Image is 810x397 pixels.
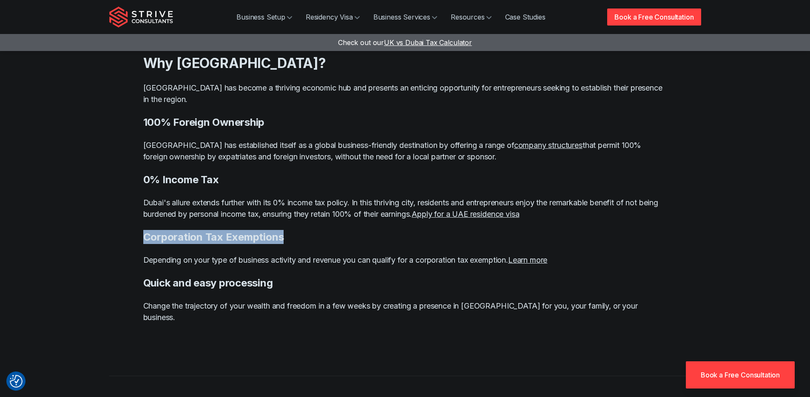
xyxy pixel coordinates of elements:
p: [GEOGRAPHIC_DATA] has become a thriving economic hub and presents an enticing opportunity for ent... [143,82,667,105]
a: Resources [444,9,498,26]
p: Depending on your type of business activity and revenue you can qualify for a corporation tax exe... [143,254,667,266]
button: Consent Preferences [10,375,23,388]
a: Residency Visa [299,9,367,26]
h4: Corporation Tax Exemptions [143,230,667,244]
img: Revisit consent button [10,375,23,388]
a: Business Setup [230,9,299,26]
a: Learn more [508,255,547,264]
a: Book a Free Consultation [686,361,795,388]
a: Business Services [367,9,444,26]
h4: 0% Income Tax [143,173,667,187]
p: Dubai's allure extends further with its 0% income tax policy. In this thriving city, residents an... [143,197,667,220]
h4: 100% Foreign Ownership [143,115,667,129]
span: UK vs Dubai Tax Calculator [384,38,472,47]
h3: Why [GEOGRAPHIC_DATA]? [143,55,667,72]
p: Change the trajectory of your wealth and freedom in a few weeks by creating a presence in [GEOGRA... [143,300,667,323]
a: Case Studies [498,9,552,26]
a: company structures [514,141,583,150]
a: Check out ourUK vs Dubai Tax Calculator [338,38,472,47]
h4: Quick and easy processing [143,276,667,290]
a: Apply for a UAE residence visa [412,210,519,218]
p: [GEOGRAPHIC_DATA] has established itself as a global business-friendly destination by offering a ... [143,139,667,162]
a: Book a Free Consultation [607,9,701,26]
img: Strive Consultants [109,6,173,28]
